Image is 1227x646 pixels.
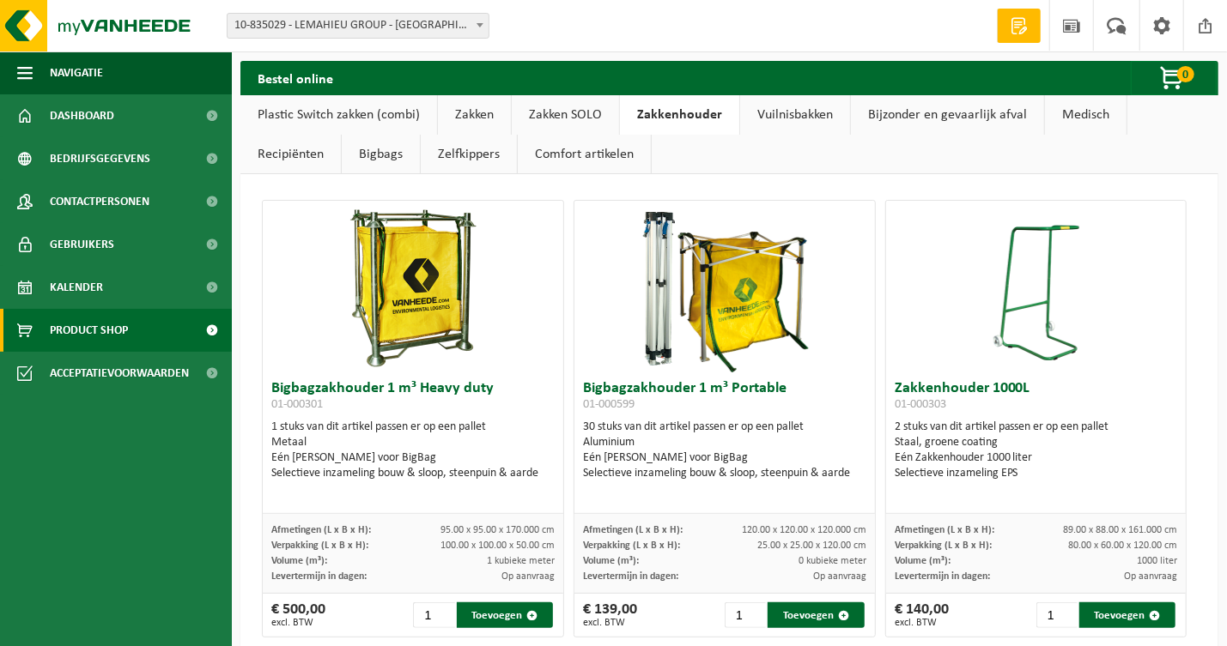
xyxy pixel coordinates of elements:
span: 01-000301 [271,398,323,411]
span: Kalender [50,266,103,309]
div: Staal, groene coating [895,435,1178,450]
span: 1 kubieke meter [487,556,555,566]
span: 1000 liter [1137,556,1177,566]
span: 120.00 x 120.00 x 120.000 cm [742,525,866,535]
h3: Zakkenhouder 1000L [895,381,1178,415]
span: Gebruikers [50,223,114,266]
span: Verpakking (L x B x H): [895,540,992,551]
button: Toevoegen [1079,602,1175,628]
span: Op aanvraag [813,571,866,582]
button: Toevoegen [768,602,864,628]
span: 01-000303 [895,398,946,411]
span: excl. BTW [271,618,325,628]
span: 10-835029 - LEMAHIEU GROUP - GENT [227,13,489,39]
div: 2 stuks van dit artikel passen er op een pallet [895,420,1178,481]
a: Medisch [1045,95,1127,135]
span: 95.00 x 95.00 x 170.000 cm [440,525,555,535]
div: Selectieve inzameling bouw & sloop, steenpuin & aarde [583,466,866,481]
span: Levertermijn in dagen: [271,571,367,582]
div: Aluminium [583,435,866,450]
div: 30 stuks van dit artikel passen er op een pallet [583,420,866,481]
h2: Bestel online [240,61,350,94]
span: Afmetingen (L x B x H): [895,525,994,535]
a: Comfort artikelen [518,135,651,174]
img: 01-000301 [327,201,499,372]
img: 01-000599 [639,201,811,372]
span: Volume (m³): [895,556,951,566]
span: Volume (m³): [583,556,639,566]
div: Selectieve inzameling bouw & sloop, steenpuin & aarde [271,466,555,481]
span: Navigatie [50,51,103,94]
span: Verpakking (L x B x H): [583,540,680,551]
span: Levertermijn in dagen: [895,571,990,582]
div: Eén [PERSON_NAME] voor BigBag [583,450,866,466]
a: Zakken [438,95,511,135]
a: Bijzonder en gevaarlijk afval [851,95,1044,135]
div: Selectieve inzameling EPS [895,466,1178,481]
span: 25.00 x 25.00 x 120.00 cm [757,540,866,551]
span: Acceptatievoorwaarden [50,352,189,395]
span: Afmetingen (L x B x H): [271,525,371,535]
button: 0 [1131,61,1217,95]
span: 0 [1177,66,1194,82]
a: Zakken SOLO [512,95,619,135]
h3: Bigbagzakhouder 1 m³ Heavy duty [271,381,555,415]
div: Metaal [271,435,555,450]
a: Vuilnisbakken [740,95,850,135]
span: 01-000599 [583,398,635,411]
button: Toevoegen [457,602,553,628]
span: 10-835029 - LEMAHIEU GROUP - GENT [228,14,489,38]
span: Afmetingen (L x B x H): [583,525,683,535]
div: € 139,00 [583,602,637,628]
input: 1 [725,602,766,628]
span: 80.00 x 60.00 x 120.00 cm [1068,540,1177,551]
input: 1 [1036,602,1078,628]
img: 01-000303 [993,201,1079,372]
div: 1 stuks van dit artikel passen er op een pallet [271,420,555,481]
span: 0 kubieke meter [799,556,866,566]
span: Bedrijfsgegevens [50,137,150,180]
span: Dashboard [50,94,114,137]
span: 100.00 x 100.00 x 50.00 cm [440,540,555,551]
div: € 500,00 [271,602,325,628]
span: Contactpersonen [50,180,149,223]
a: Recipiënten [240,135,341,174]
span: 89.00 x 88.00 x 161.000 cm [1063,525,1177,535]
span: Op aanvraag [1124,571,1177,582]
span: Op aanvraag [501,571,555,582]
span: Product Shop [50,309,128,352]
a: Zelfkippers [421,135,517,174]
a: Bigbags [342,135,420,174]
span: Levertermijn in dagen: [583,571,678,582]
span: excl. BTW [895,618,949,628]
span: Verpakking (L x B x H): [271,540,368,551]
a: Zakkenhouder [620,95,739,135]
div: € 140,00 [895,602,949,628]
a: Plastic Switch zakken (combi) [240,95,437,135]
div: Eén [PERSON_NAME] voor BigBag [271,450,555,466]
h3: Bigbagzakhouder 1 m³ Portable [583,381,866,415]
span: excl. BTW [583,618,637,628]
span: Volume (m³): [271,556,327,566]
div: Eén Zakkenhouder 1000 liter [895,450,1178,466]
input: 1 [413,602,454,628]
